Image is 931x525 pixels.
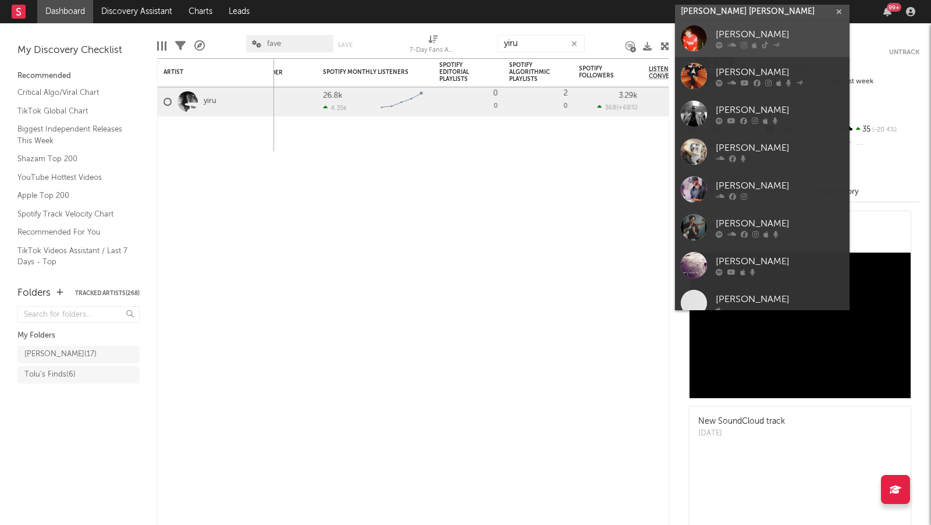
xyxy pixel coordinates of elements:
a: yiru [204,97,216,107]
div: Edit Columns [157,29,166,63]
div: 3.29k [619,92,637,100]
a: [PERSON_NAME] [675,133,850,171]
div: [PERSON_NAME] [716,293,844,307]
span: fave [267,40,281,48]
a: Spotify Track Velocity Chart [17,208,128,221]
div: 0 [493,90,498,97]
button: Save [337,42,353,48]
a: [PERSON_NAME] [675,208,850,246]
input: Search for folders... [17,306,140,323]
div: [PERSON_NAME] [716,28,844,42]
a: Biggest Independent Releases This Week [17,123,128,147]
div: ( ) [597,104,637,111]
div: [PERSON_NAME] [716,255,844,269]
a: [PERSON_NAME] [675,57,850,95]
span: -20.4 % [870,127,897,133]
a: [PERSON_NAME] [675,246,850,284]
a: [PERSON_NAME] [675,171,850,208]
div: Spotify Monthly Listeners [323,69,410,76]
div: 99 + [887,3,901,12]
div: 7-Day Fans Added (7-Day Fans Added) [410,44,456,58]
div: 0 [509,87,567,116]
div: Filters [175,29,186,63]
div: [PERSON_NAME] [716,179,844,193]
a: Recommended For You [17,226,128,239]
div: 12 % [649,95,707,109]
div: [PERSON_NAME] [716,141,844,155]
span: 368 [605,105,616,111]
div: My Folders [17,329,140,343]
a: Critical Algo/Viral Chart [17,86,128,99]
button: Untrack [889,47,919,58]
div: Spotify Algorithmic Playlists [509,62,550,83]
input: Search... [498,35,585,52]
a: YouTube Hottest Videos [17,171,128,184]
div: Recommended [17,69,140,83]
div: My Discovery Checklist [17,44,140,58]
div: 0 [439,87,498,116]
div: Spotify Editorial Playlists [439,62,480,83]
a: TikTok Global Chart [17,105,128,118]
a: Tolu's Finds(6) [17,366,140,384]
div: [PERSON_NAME] [716,66,844,80]
div: A&R Pipeline [194,29,205,63]
a: Apple Top 200 [17,189,128,202]
div: 4.35k [323,104,347,112]
a: Shazam Top 200 [17,152,128,165]
span: Listener Conversion [649,66,690,80]
div: -- [842,137,919,152]
div: Artist [164,69,251,76]
a: TikTok Videos Assistant / Last 7 Days - Top [17,244,128,268]
input: Search for artists [675,5,850,19]
a: [PERSON_NAME] [675,95,850,133]
div: 7-Day Fans Added (7-Day Fans Added) [410,29,456,63]
a: [PERSON_NAME] [675,284,850,322]
a: [PERSON_NAME](17) [17,346,140,363]
div: 2 [563,90,567,97]
div: New SoundCloud track [698,416,785,428]
div: 26.8k [323,92,342,100]
div: 35 [842,122,919,137]
div: Folders [17,286,51,300]
a: [PERSON_NAME] [675,19,850,57]
div: [DATE] [698,428,785,439]
svg: Chart title [375,87,428,116]
div: [PERSON_NAME] [716,104,844,118]
div: Spotify Followers [579,65,620,79]
div: [PERSON_NAME] [716,217,844,231]
div: [PERSON_NAME] ( 17 ) [24,347,97,361]
button: Tracked Artists(268) [75,290,140,296]
span: +68 % [618,105,635,111]
div: Tolu's Finds ( 6 ) [24,368,76,382]
button: 99+ [883,7,891,16]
